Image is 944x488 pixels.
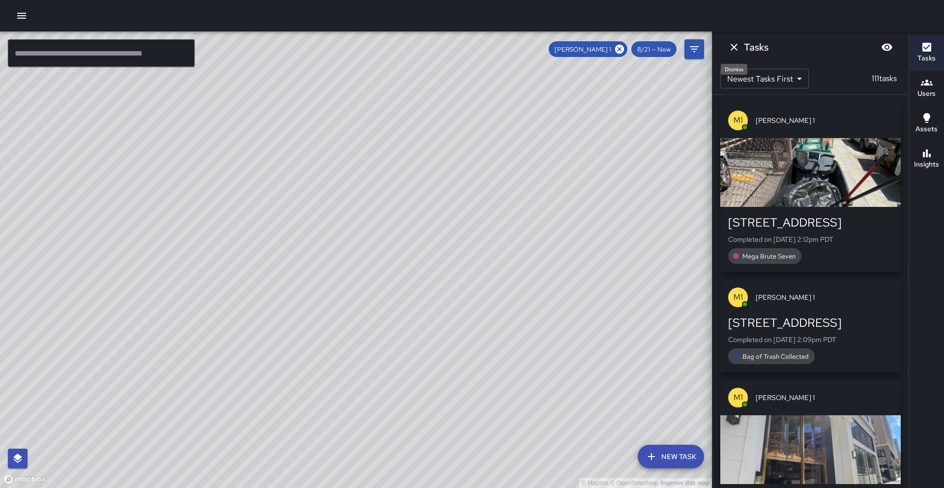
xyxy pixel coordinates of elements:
[734,115,743,126] p: M1
[734,392,743,403] p: M1
[721,64,747,75] div: Dismiss
[877,37,897,57] button: Blur
[915,124,938,135] h6: Assets
[909,35,944,71] button: Tasks
[734,291,743,303] p: M1
[756,292,893,302] span: [PERSON_NAME] 1
[724,37,744,57] button: Dismiss
[756,393,893,402] span: [PERSON_NAME] 1
[737,252,801,260] span: Mega Brute Seven
[909,106,944,142] button: Assets
[728,335,893,344] p: Completed on [DATE] 2:09pm PDT
[756,115,893,125] span: [PERSON_NAME] 1
[728,234,893,244] p: Completed on [DATE] 2:12pm PDT
[737,352,815,361] span: Bag of Trash Collected
[549,41,627,57] div: [PERSON_NAME] 1
[909,71,944,106] button: Users
[631,45,677,54] span: 8/21 — Now
[917,53,936,64] h6: Tasks
[549,45,617,54] span: [PERSON_NAME] 1
[868,73,901,85] p: 111 tasks
[684,39,704,59] button: Filters
[720,280,901,372] button: M1[PERSON_NAME] 1[STREET_ADDRESS]Completed on [DATE] 2:09pm PDTBag of Trash Collected
[909,142,944,177] button: Insights
[720,103,901,272] button: M1[PERSON_NAME] 1[STREET_ADDRESS]Completed on [DATE] 2:12pm PDTMega Brute Seven
[728,315,893,331] div: [STREET_ADDRESS]
[917,88,936,99] h6: Users
[720,69,809,88] div: Newest Tasks First
[914,159,939,170] h6: Insights
[728,215,893,230] div: [STREET_ADDRESS]
[638,445,704,468] button: New Task
[744,39,768,55] h6: Tasks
